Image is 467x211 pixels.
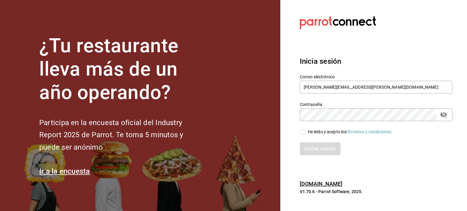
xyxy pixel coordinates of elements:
[300,81,452,94] input: Ingresa tu correo electrónico
[300,75,452,79] label: Correo electrónico
[308,129,393,135] div: He leído y acepto los
[39,167,90,175] a: Ir a la encuesta
[300,189,452,195] p: V1.70.6 - Parrot Software, 2025.
[438,110,449,120] button: passwordField
[347,129,393,134] a: Términos y condiciones.
[300,56,452,67] h3: Inicia sesión
[300,181,343,187] a: [DOMAIN_NAME]
[39,34,203,104] h1: ¿Tu restaurante lleva más de un año operando?
[300,102,452,107] label: Contraseña
[39,117,203,154] h2: Participa en la encuesta oficial del Industry Report 2025 de Parrot. Te toma 5 minutos y puede se...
